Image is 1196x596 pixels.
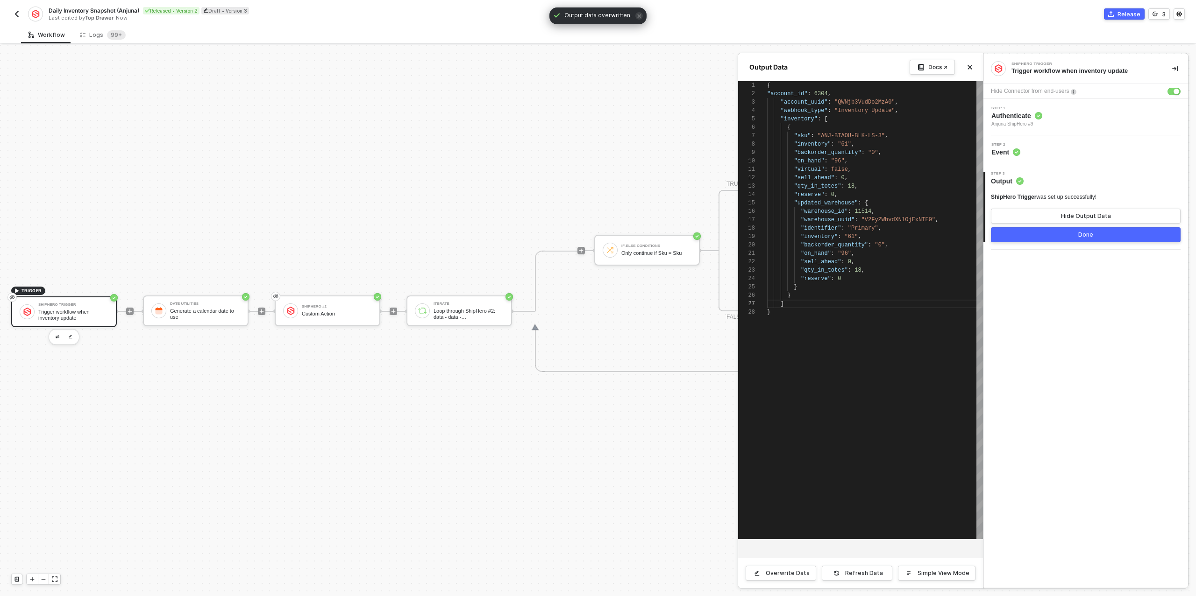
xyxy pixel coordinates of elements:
span: { [865,200,868,206]
span: : [831,141,834,147]
span: "96" [831,158,845,164]
div: 26 [738,291,755,300]
span: "ANJ-BTAOU-BLK-LS-3" [818,133,885,139]
div: 1 [738,81,755,90]
span: "61" [838,141,851,147]
span: "inventory" [794,141,831,147]
span: "reserve" [794,191,825,198]
div: 10 [738,157,755,165]
span: icon-commerce [1108,11,1114,17]
img: integration-icon [994,64,1003,73]
div: 7 [738,132,755,140]
div: Output Data [746,63,791,72]
span: : [818,116,821,122]
span: Output [991,176,1024,186]
span: icon-settings [1176,11,1182,17]
div: Overwrite Data [766,569,810,577]
span: : [807,91,811,97]
div: 27 [738,300,755,308]
div: 5 [738,115,755,123]
sup: 493 [107,30,126,40]
div: Draft • Version 3 [201,7,249,14]
span: { [787,124,790,131]
span: Top Drawer [85,14,114,21]
span: [ [824,116,827,122]
span: , [845,175,848,181]
span: "sell_ahead" [801,259,841,265]
div: 2 [738,90,755,98]
span: "QWNjb3VudDo2MzA0" [834,99,895,105]
span: "backorder_quantity" [801,242,868,248]
span: Daily Inventory Snapshot (Anjuna) [49,7,139,14]
span: "identifier" [801,225,841,231]
span: icon-close [635,12,643,20]
span: : [848,208,851,215]
a: Docs ↗ [910,60,955,75]
span: "account_uuid" [781,99,828,105]
div: Released • Version 2 [143,7,199,14]
img: integration-icon [31,10,39,18]
span: , [878,225,882,231]
span: , [895,107,898,114]
span: 6304 [814,91,828,97]
div: Step 1Authenticate Anjuna ShipHero #9 [983,106,1188,128]
span: : [824,166,827,173]
span: : [841,225,844,231]
span: icon-edit [203,8,208,13]
span: 0 [838,275,841,282]
span: 18 [854,267,861,273]
div: 22 [738,258,755,266]
button: Close [964,62,975,73]
div: Refresh Data [845,569,883,577]
span: Authenticate [991,111,1042,120]
div: 20 [738,241,755,249]
button: Hide Output Data [991,209,1181,224]
span: , [871,208,875,215]
span: , [851,250,854,257]
span: , [858,233,861,240]
span: ShipHero Trigger [991,194,1036,200]
span: 0 [848,259,851,265]
span: , [885,242,888,248]
div: 11 [738,165,755,174]
span: : [811,133,814,139]
span: icon-collapse-right [1172,66,1178,71]
span: "updated_warehouse" [794,200,858,206]
div: 17 [738,216,755,224]
span: "virtual" [794,166,825,173]
span: , [828,91,831,97]
div: 28 [738,308,755,316]
div: 13 [738,182,755,190]
div: Trigger workflow when inventory update [1011,67,1157,75]
button: Done [991,227,1181,242]
span: "qty_in_totes" [801,267,848,273]
span: "Primary" [848,225,878,231]
div: 9 [738,148,755,157]
span: : [841,259,844,265]
span: : [858,200,861,206]
div: ShipHero Trigger [1011,62,1152,66]
span: "backorder_quantity" [794,149,861,156]
span: , [878,149,882,156]
span: icon-play [29,576,35,582]
span: } [787,292,790,299]
img: back [13,10,21,18]
span: "0" [875,242,885,248]
div: 23 [738,266,755,274]
span: "webhook_type" [781,107,828,114]
span: ] [781,301,784,307]
button: Overwrite Data [746,566,816,581]
span: "warehouse_id" [801,208,848,215]
span: : [848,267,851,273]
div: 25 [738,283,755,291]
span: "Inventory Update" [834,107,895,114]
div: Simple View Mode [918,569,969,577]
div: Hide Output Data [1061,212,1111,220]
span: , [834,191,838,198]
div: 3 [738,98,755,106]
button: Simple View Mode [898,566,975,581]
div: 12 [738,174,755,182]
div: Docs ↗ [928,63,947,71]
span: "warehouse_uuid" [801,217,854,223]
